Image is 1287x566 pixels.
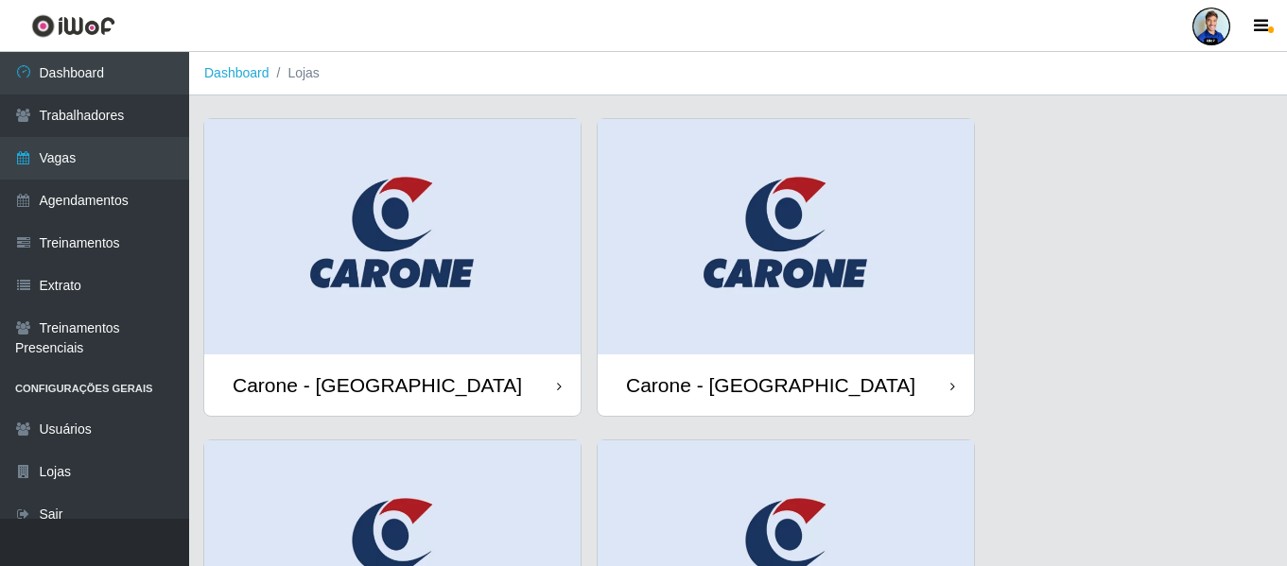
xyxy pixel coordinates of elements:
div: Carone - [GEOGRAPHIC_DATA] [626,373,915,397]
img: cardImg [598,119,974,354]
img: CoreUI Logo [31,14,115,38]
a: Dashboard [204,65,270,80]
li: Lojas [270,63,320,83]
a: Carone - [GEOGRAPHIC_DATA] [598,119,974,416]
div: Carone - [GEOGRAPHIC_DATA] [233,373,522,397]
img: cardImg [204,119,581,354]
a: Carone - [GEOGRAPHIC_DATA] [204,119,581,416]
nav: breadcrumb [189,52,1287,95]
